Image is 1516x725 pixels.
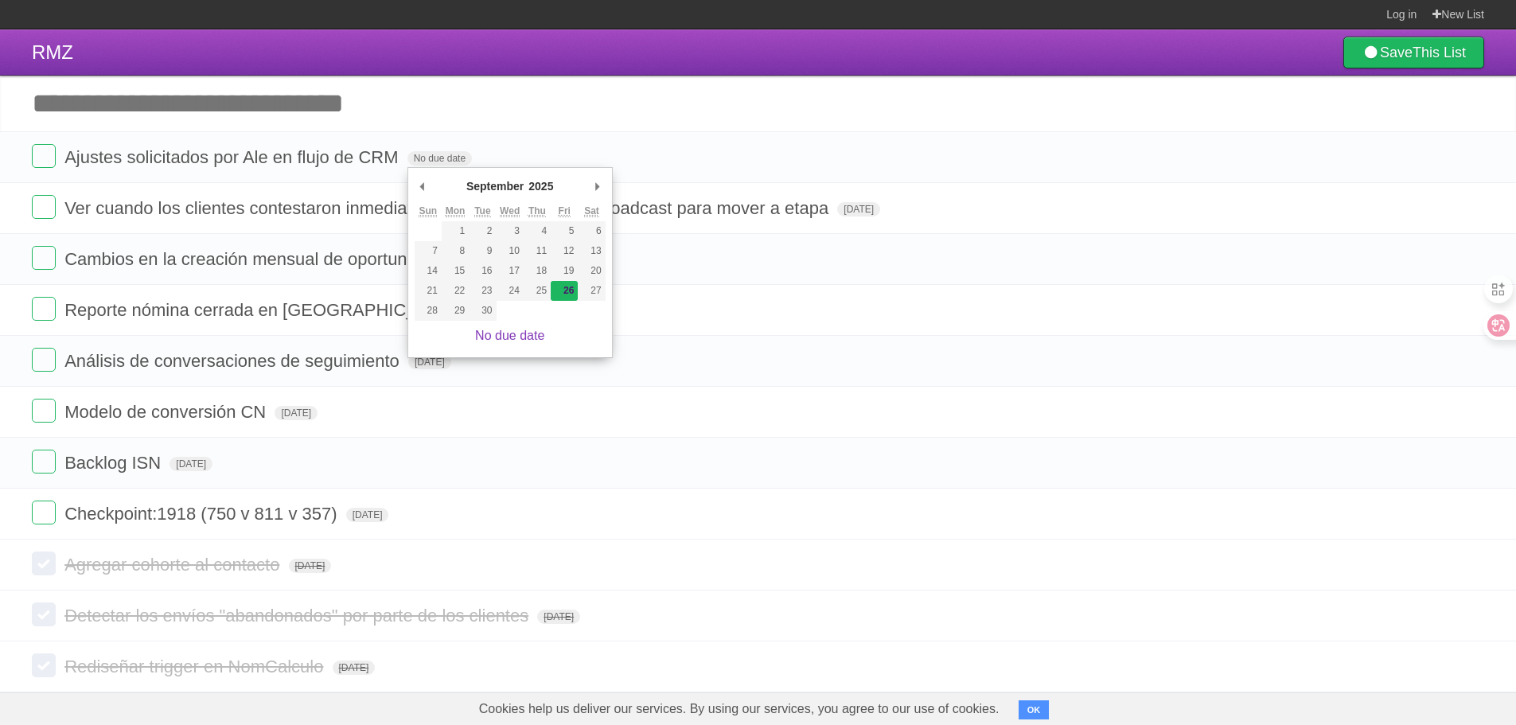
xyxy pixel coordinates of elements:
span: [DATE] [275,406,318,420]
span: Checkpoint:1918 (750 v 811 v 357) [64,504,341,524]
label: Done [32,348,56,372]
button: 14 [415,261,442,281]
span: Backlog ISN [64,453,165,473]
label: Done [32,297,56,321]
abbr: Saturday [584,205,599,217]
span: [DATE] [837,202,880,216]
button: 10 [497,241,524,261]
button: 26 [551,281,578,301]
button: 8 [442,241,469,261]
label: Done [32,144,56,168]
abbr: Monday [446,205,466,217]
button: 18 [524,261,551,281]
span: [DATE] [408,355,451,369]
span: [DATE] [333,661,376,675]
label: Done [32,399,56,423]
button: 3 [497,221,524,241]
span: Modelo de conversión CN [64,402,270,422]
button: 27 [578,281,605,301]
button: 4 [524,221,551,241]
button: 30 [469,301,496,321]
abbr: Friday [559,205,571,217]
label: Done [32,501,56,524]
button: 11 [524,241,551,261]
button: 1 [442,221,469,241]
span: Detectar los envíos "abandonados" por parte de los clientes [64,606,532,626]
span: Ver cuando los clientes contestaron inmediatamente después de un broadcast para mover a etapa [64,198,832,218]
span: Agregar cohorte al contacto [64,555,283,575]
button: 23 [469,281,496,301]
span: Reporte nómina cerrada en [GEOGRAPHIC_DATA] [64,300,469,320]
button: 28 [415,301,442,321]
button: 29 [442,301,469,321]
button: 21 [415,281,442,301]
span: Rediseñar trigger en NomCalculo [64,657,327,676]
abbr: Thursday [528,205,546,217]
div: 2025 [526,174,555,198]
button: 19 [551,261,578,281]
span: Cambios en la creación mensual de oportunidades [64,249,462,269]
span: [DATE] [537,610,580,624]
button: OK [1019,700,1050,719]
button: 2 [469,221,496,241]
button: Previous Month [415,174,431,198]
button: 12 [551,241,578,261]
button: 16 [469,261,496,281]
span: Análisis de conversaciones de seguimiento [64,351,403,371]
button: 24 [497,281,524,301]
span: Cookies help us deliver our services. By using our services, you agree to our use of cookies. [463,693,1015,725]
a: SaveThis List [1343,37,1484,68]
abbr: Wednesday [500,205,520,217]
abbr: Tuesday [474,205,490,217]
a: No due date [475,329,544,342]
button: Next Month [590,174,606,198]
label: Done [32,246,56,270]
button: 20 [578,261,605,281]
label: Done [32,552,56,575]
b: This List [1413,45,1466,60]
span: [DATE] [289,559,332,573]
button: 15 [442,261,469,281]
abbr: Sunday [419,205,437,217]
button: 22 [442,281,469,301]
button: 7 [415,241,442,261]
span: RMZ [32,41,73,63]
label: Done [32,450,56,474]
label: Done [32,602,56,626]
button: 13 [578,241,605,261]
button: 25 [524,281,551,301]
label: Done [32,653,56,677]
span: [DATE] [346,508,389,522]
span: [DATE] [170,457,212,471]
button: 17 [497,261,524,281]
span: Ajustes solicitados por Ale en flujo de CRM [64,147,402,167]
span: No due date [407,151,472,166]
button: 9 [469,241,496,261]
button: 5 [551,221,578,241]
div: September [464,174,526,198]
label: Done [32,195,56,219]
button: 6 [578,221,605,241]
